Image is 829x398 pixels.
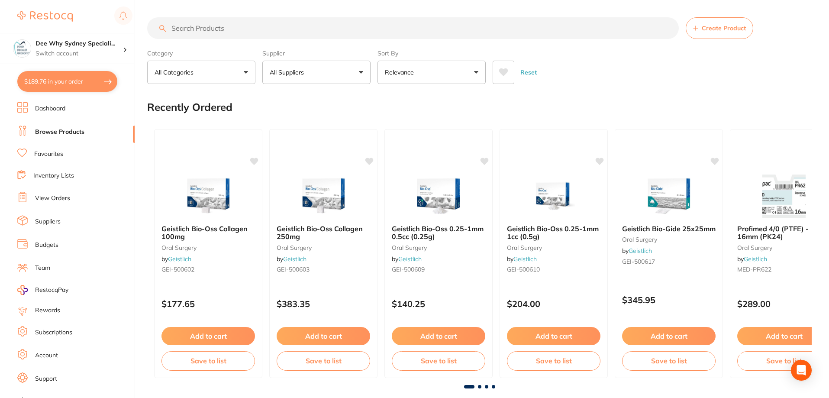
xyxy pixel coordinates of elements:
label: Sort By [377,49,486,57]
label: Supplier [262,49,371,57]
button: $189.76 in your order [17,71,117,92]
span: by [277,255,306,263]
p: All Categories [155,68,197,77]
img: Geistlich Bio-Oss Collagen 250mg [295,175,352,218]
button: Save to list [277,351,370,370]
small: oral surgery [161,244,255,251]
b: Geistlich Bio-Oss 0.25-1mm 0.5cc (0.25g) [392,225,485,241]
p: $345.95 [622,295,716,305]
a: Dashboard [35,104,65,113]
button: Add to cart [392,327,485,345]
input: Search Products [147,17,679,39]
img: Geistlich Bio-Oss Collagen 100mg [180,175,236,218]
small: oral surgery [622,236,716,243]
button: Relevance [377,61,486,84]
img: Geistlich Bio-Gide 25x25mm [641,175,697,218]
a: Favourites [34,150,63,159]
a: RestocqPay [17,285,68,295]
button: Save to list [622,351,716,370]
a: Support [35,375,57,383]
a: Account [35,351,58,360]
a: Geistlich [168,255,191,263]
p: All Suppliers [270,68,307,77]
small: oral surgery [507,244,600,251]
span: RestocqPay [35,286,68,294]
b: Geistlich Bio-Oss Collagen 250mg [277,225,370,241]
a: Geistlich [513,255,537,263]
a: Geistlich [283,255,306,263]
a: Inventory Lists [33,171,74,180]
b: Geistlich Bio-Oss 0.25-1mm 1cc (0.5g) [507,225,600,241]
h4: Dee Why Sydney Specialist Periodontics [35,39,123,48]
p: $177.65 [161,299,255,309]
a: Budgets [35,241,58,249]
span: by [161,255,191,263]
small: GEI-500602 [161,266,255,273]
a: Geistlich [398,255,422,263]
button: Add to cart [277,327,370,345]
a: Geistlich [744,255,767,263]
small: GEI-500617 [622,258,716,265]
a: Team [35,264,50,272]
button: Save to list [161,351,255,370]
a: Subscriptions [35,328,72,337]
small: GEI-500609 [392,266,485,273]
img: Dee Why Sydney Specialist Periodontics [13,40,31,57]
img: Geistlich Bio-Oss 0.25-1mm 1cc (0.5g) [526,175,582,218]
a: Browse Products [35,128,84,136]
span: Create Product [702,25,746,32]
img: RestocqPay [17,285,28,295]
label: Category [147,49,255,57]
a: Rewards [35,306,60,315]
p: $383.35 [277,299,370,309]
button: Reset [518,61,539,84]
img: Geistlich Bio-Oss 0.25-1mm 0.5cc (0.25g) [410,175,467,218]
button: Save to list [507,351,600,370]
button: Add to cart [507,327,600,345]
button: Create Product [686,17,753,39]
small: GEI-500603 [277,266,370,273]
p: $140.25 [392,299,485,309]
b: Geistlich Bio-Oss Collagen 100mg [161,225,255,241]
button: Add to cart [622,327,716,345]
p: Switch account [35,49,123,58]
span: by [507,255,537,263]
span: by [622,247,652,255]
img: Restocq Logo [17,11,73,22]
h2: Recently Ordered [147,101,232,113]
small: oral surgery [392,244,485,251]
p: $204.00 [507,299,600,309]
small: GEI-500610 [507,266,600,273]
button: Save to list [392,351,485,370]
span: by [392,255,422,263]
button: All Categories [147,61,255,84]
a: Geistlich [629,247,652,255]
b: Geistlich Bio-Gide 25x25mm [622,225,716,233]
a: Restocq Logo [17,6,73,26]
img: Profimed 4/0 (PTFE) - 16mm (PK24) [756,175,812,218]
button: Add to cart [161,327,255,345]
p: Relevance [385,68,417,77]
div: Open Intercom Messenger [791,360,812,381]
a: Suppliers [35,217,61,226]
small: oral surgery [277,244,370,251]
button: All Suppliers [262,61,371,84]
a: View Orders [35,194,70,203]
span: by [737,255,767,263]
